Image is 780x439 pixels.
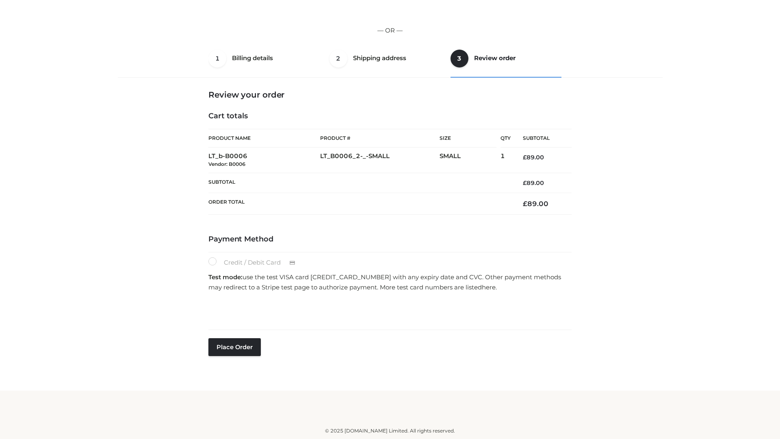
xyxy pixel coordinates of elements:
bdi: 89.00 [523,154,544,161]
th: Subtotal [208,173,511,193]
label: Credit / Debit Card [208,257,304,268]
div: © 2025 [DOMAIN_NAME] Limited. All rights reserved. [121,427,659,435]
iframe: Secure payment input frame [207,295,570,325]
span: £ [523,179,526,187]
button: Place order [208,338,261,356]
bdi: 89.00 [523,179,544,187]
h4: Cart totals [208,112,572,121]
small: Vendor: B0006 [208,161,245,167]
bdi: 89.00 [523,200,548,208]
span: £ [523,200,527,208]
span: £ [523,154,526,161]
th: Order Total [208,193,511,215]
p: — OR — [121,25,659,36]
td: 1 [500,148,511,173]
img: Credit / Debit Card [285,258,300,268]
th: Qty [500,129,511,148]
h4: Payment Method [208,235,572,244]
td: SMALL [440,148,500,173]
a: here [482,283,496,291]
th: Size [440,129,496,148]
th: Product # [320,129,440,148]
td: LT_B0006_2-_-SMALL [320,148,440,173]
td: LT_b-B0006 [208,148,320,173]
th: Product Name [208,129,320,148]
strong: Test mode: [208,273,243,281]
h3: Review your order [208,90,572,100]
th: Subtotal [511,129,572,148]
p: use the test VISA card [CREDIT_CARD_NUMBER] with any expiry date and CVC. Other payment methods m... [208,272,572,293]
